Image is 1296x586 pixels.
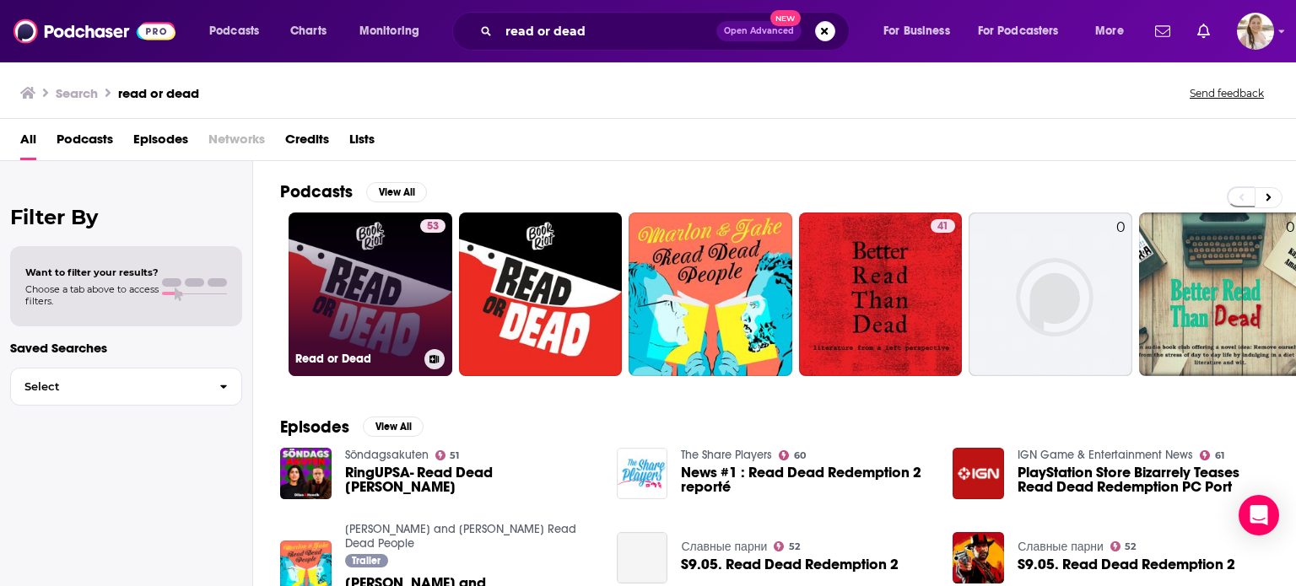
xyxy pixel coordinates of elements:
span: 60 [794,452,806,460]
h3: Read or Dead [295,352,418,366]
a: 60 [779,450,806,460]
a: 41 [799,212,963,376]
button: Select [10,368,242,406]
button: open menu [967,18,1083,45]
a: 0 [969,212,1132,376]
button: open menu [872,18,971,45]
a: EpisodesView All [280,417,424,438]
button: Open AdvancedNew [716,21,802,41]
a: Charts [279,18,337,45]
img: RingUPSA- Read Dead Söndag [280,448,332,499]
img: S9.05. Read Dead Redemption 2 [953,532,1004,583]
span: Select [11,381,206,392]
span: Networks [208,126,265,160]
a: Episodes [133,126,188,160]
button: open menu [1083,18,1145,45]
a: 51 [435,450,460,460]
span: Podcasts [209,19,259,43]
a: S9.05. Read Dead Redemption 2 [1018,557,1235,572]
a: S9.05. Read Dead Redemption 2 [617,532,668,583]
a: Credits [285,126,329,160]
a: PlayStation Store Bizarrely Teases Read Dead Redemption PC Port [1018,465,1269,494]
img: PlayStation Store Bizarrely Teases Read Dead Redemption PC Port [953,448,1004,499]
a: PodcastsView All [280,181,427,202]
h3: Search [56,85,98,101]
img: Podchaser - Follow, Share and Rate Podcasts [13,15,175,47]
span: Monitoring [359,19,419,43]
span: New [770,10,801,26]
a: News #1 : Read Dead Redemption 2 reporté [681,465,932,494]
a: RingUPSA- Read Dead Söndag [345,465,597,494]
a: S9.05. Read Dead Redemption 2 [681,557,899,572]
div: 0 [1116,219,1126,369]
h2: Podcasts [280,181,353,202]
a: The Share Players [681,448,772,462]
img: News #1 : Read Dead Redemption 2 reporté [617,448,668,499]
a: IGN Game & Entertainment News [1018,448,1193,462]
a: 53Read or Dead [289,212,452,376]
div: 0 [1286,219,1295,369]
div: Open Intercom Messenger [1239,495,1279,535]
button: Send feedback [1185,86,1269,100]
p: Saved Searches [10,340,242,356]
span: 61 [1215,452,1224,460]
a: All [20,126,36,160]
span: Trailer [352,556,381,566]
span: 52 [789,543,800,551]
h2: Filter By [10,205,242,229]
a: 53 [420,219,445,233]
a: Söndagsakuten [345,448,429,462]
a: Show notifications dropdown [1191,17,1217,46]
a: 41 [931,219,955,233]
a: Lists [349,126,375,160]
a: Marlon and Jake Read Dead People [345,522,576,551]
span: 53 [427,218,439,235]
span: 51 [450,452,459,460]
span: 41 [937,218,948,235]
a: 52 [1110,541,1137,551]
span: For Business [883,19,950,43]
span: Choose a tab above to access filters. [25,283,159,307]
input: Search podcasts, credits, & more... [499,18,716,45]
h3: read or dead [118,85,199,101]
span: More [1095,19,1124,43]
div: Search podcasts, credits, & more... [468,12,866,51]
span: Open Advanced [724,27,794,35]
span: For Podcasters [978,19,1059,43]
button: open menu [348,18,441,45]
span: 52 [1125,543,1136,551]
button: Show profile menu [1237,13,1274,50]
a: Славные парни [1018,540,1104,554]
button: View All [366,182,427,202]
h2: Episodes [280,417,349,438]
img: User Profile [1237,13,1274,50]
span: RingUPSA- Read Dead [PERSON_NAME] [345,465,597,494]
a: Podcasts [57,126,113,160]
a: 61 [1200,450,1224,460]
a: Славные парни [681,540,767,554]
span: Charts [290,19,327,43]
button: open menu [197,18,281,45]
span: Logged in as acquavie [1237,13,1274,50]
a: 52 [774,541,800,551]
span: Want to filter your results? [25,266,159,278]
button: View All [363,417,424,437]
a: Show notifications dropdown [1148,17,1177,46]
